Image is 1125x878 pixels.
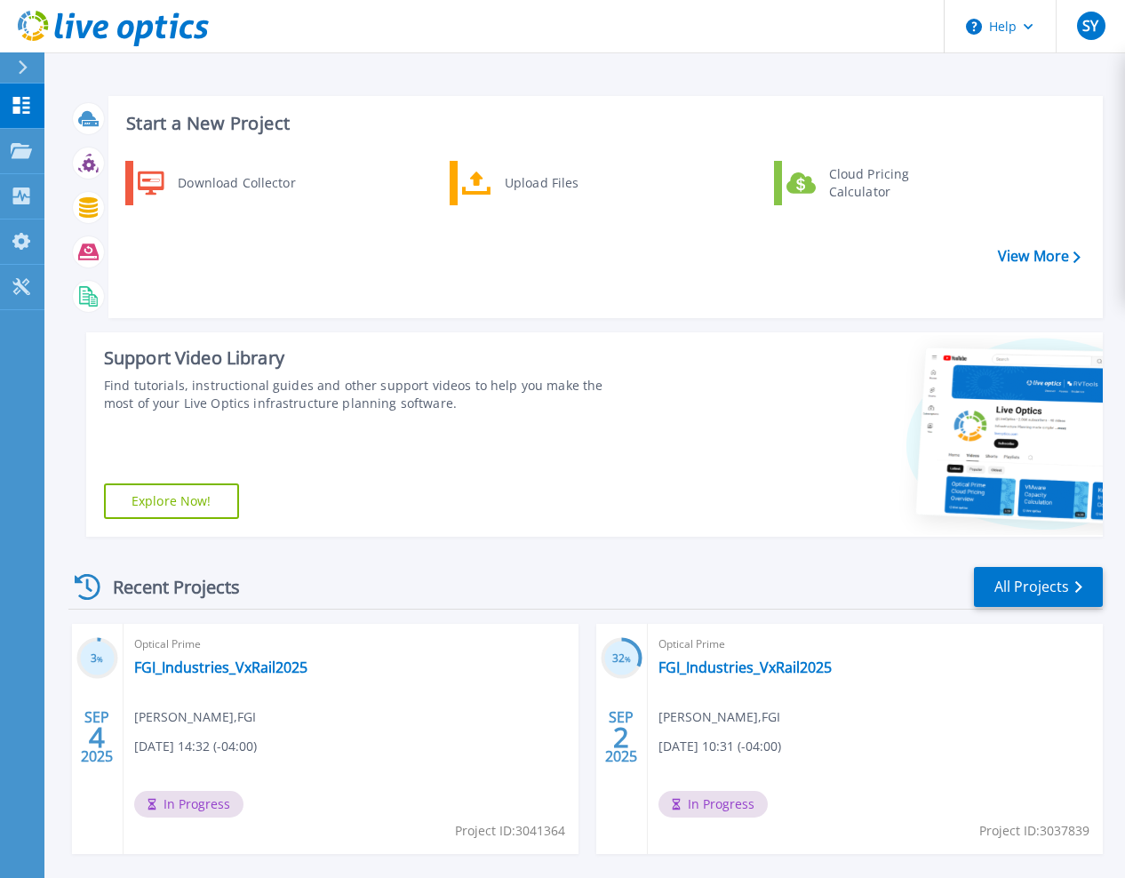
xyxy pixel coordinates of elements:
a: Upload Files [450,161,632,205]
div: SEP 2025 [80,705,114,770]
span: Project ID: 3037839 [979,821,1089,841]
span: In Progress [658,791,768,818]
div: Cloud Pricing Calculator [820,165,952,201]
span: SY [1082,19,1098,33]
span: Project ID: 3041364 [455,821,565,841]
div: Support Video Library [104,347,632,370]
a: Download Collector [125,161,307,205]
span: [PERSON_NAME] , FGI [658,707,780,727]
span: In Progress [134,791,243,818]
span: Optical Prime [658,635,1092,654]
a: Cloud Pricing Calculator [774,161,956,205]
a: Explore Now! [104,483,239,519]
span: 4 [89,730,105,745]
div: Find tutorials, instructional guides and other support videos to help you make the most of your L... [104,377,632,412]
a: View More [998,248,1081,265]
div: Recent Projects [68,565,264,609]
a: FGI_Industries_VxRail2025 [134,658,307,676]
span: 2 [613,730,629,745]
span: Optical Prime [134,635,568,654]
span: % [625,654,631,664]
span: [PERSON_NAME] , FGI [134,707,256,727]
a: FGI_Industries_VxRail2025 [658,658,832,676]
span: [DATE] 10:31 (-04:00) [658,737,781,756]
div: SEP 2025 [604,705,638,770]
span: [DATE] 14:32 (-04:00) [134,737,257,756]
span: % [97,654,103,664]
h3: Start a New Project [126,114,1080,133]
h3: 3 [76,649,118,669]
div: Download Collector [169,165,303,201]
div: Upload Files [496,165,627,201]
h3: 32 [601,649,642,669]
a: All Projects [974,567,1103,607]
